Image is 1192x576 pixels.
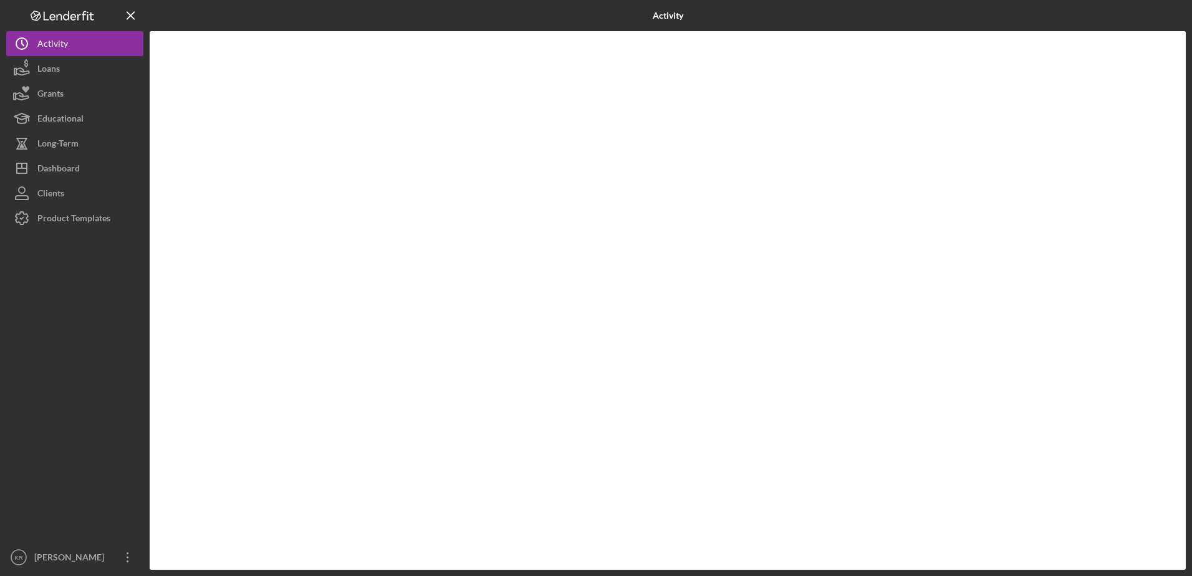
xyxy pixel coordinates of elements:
[6,106,143,131] button: Educational
[14,554,22,561] text: KR
[37,31,68,59] div: Activity
[37,81,64,109] div: Grants
[6,545,143,570] button: KR[PERSON_NAME]
[6,56,143,81] button: Loans
[6,206,143,231] button: Product Templates
[37,56,60,84] div: Loans
[6,156,143,181] button: Dashboard
[37,181,64,209] div: Clients
[6,181,143,206] button: Clients
[6,81,143,106] button: Grants
[37,156,80,184] div: Dashboard
[653,11,683,21] b: Activity
[37,106,84,134] div: Educational
[37,206,110,234] div: Product Templates
[6,31,143,56] button: Activity
[31,545,112,573] div: [PERSON_NAME]
[37,131,79,159] div: Long-Term
[6,131,143,156] button: Long-Term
